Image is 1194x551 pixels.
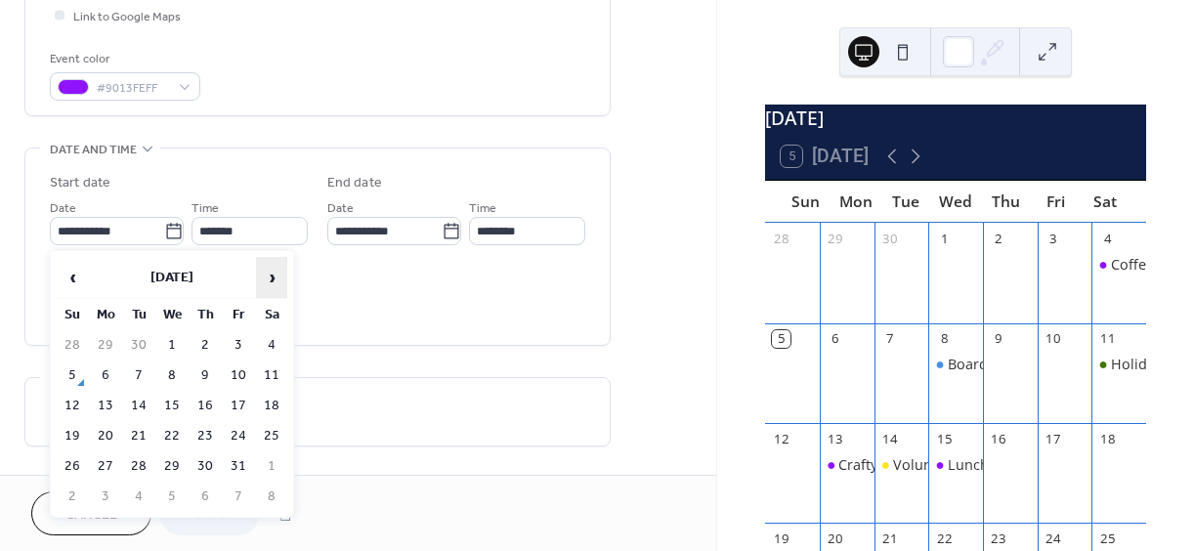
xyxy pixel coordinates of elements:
span: Date and time [50,140,137,160]
div: Tue [880,181,930,223]
span: Time [192,198,219,219]
td: 14 [123,392,154,420]
div: Start date [50,173,110,193]
div: 11 [1098,330,1116,348]
div: 16 [990,430,1007,447]
div: 17 [1045,430,1062,447]
div: 8 [935,330,953,348]
div: 10 [1045,330,1062,348]
td: 3 [223,331,254,360]
div: Volunteer at A Precious Child [893,455,1087,475]
div: 13 [827,430,844,447]
div: 21 [881,530,899,548]
td: 10 [223,361,254,390]
div: Fri [1031,181,1081,223]
div: 25 [1098,530,1116,548]
span: #9013FEFF [97,78,169,99]
td: 7 [223,483,254,511]
td: 11 [256,361,287,390]
div: Board Meeting [948,355,1045,374]
td: 30 [190,452,221,481]
div: 28 [772,230,789,247]
div: 19 [772,530,789,548]
div: 7 [881,330,899,348]
td: 26 [57,452,88,481]
div: Thu [981,181,1031,223]
td: 6 [90,361,121,390]
div: 6 [827,330,844,348]
td: 21 [123,422,154,450]
div: Board Meeting [928,355,983,374]
span: ‹ [58,258,87,297]
span: Cancel [65,505,117,526]
td: 31 [223,452,254,481]
td: 27 [90,452,121,481]
td: 5 [156,483,188,511]
td: 23 [190,422,221,450]
th: [DATE] [90,257,254,299]
div: Crafty Connections [838,455,964,475]
td: 9 [190,361,221,390]
div: 20 [827,530,844,548]
div: 14 [881,430,899,447]
div: 29 [827,230,844,247]
div: Crafty Connections [820,455,874,475]
span: Link to Google Maps [73,7,181,27]
div: Sun [781,181,831,223]
th: We [156,301,188,329]
div: 15 [935,430,953,447]
td: 22 [156,422,188,450]
div: Sat [1081,181,1130,223]
th: Fr [223,301,254,329]
td: 8 [156,361,188,390]
div: Coffee & Donuts [1091,255,1146,275]
div: End date [327,173,382,193]
td: 5 [57,361,88,390]
td: 7 [123,361,154,390]
td: 2 [57,483,88,511]
div: Wed [931,181,981,223]
div: Lunch Bunch [928,455,983,475]
div: Lunch Bunch [948,455,1035,475]
td: 15 [156,392,188,420]
div: 1 [935,230,953,247]
button: Cancel [31,491,151,535]
td: 13 [90,392,121,420]
td: 12 [57,392,88,420]
div: Volunteer at A Precious Child [874,455,929,475]
td: 18 [256,392,287,420]
span: Date [50,198,76,219]
td: 25 [256,422,287,450]
div: 18 [1098,430,1116,447]
div: Event color [50,49,196,69]
td: 8 [256,483,287,511]
td: 29 [90,331,121,360]
td: 28 [123,452,154,481]
div: 9 [990,330,1007,348]
td: 30 [123,331,154,360]
td: 29 [156,452,188,481]
div: 5 [772,330,789,348]
div: 24 [1045,530,1062,548]
td: 4 [256,331,287,360]
td: 17 [223,392,254,420]
div: [DATE] [765,105,1146,133]
span: Date [327,198,354,219]
div: Holiday Bazaar [1091,355,1146,374]
td: 3 [90,483,121,511]
div: 30 [881,230,899,247]
th: Sa [256,301,287,329]
div: 3 [1045,230,1062,247]
div: 23 [990,530,1007,548]
td: 20 [90,422,121,450]
div: 2 [990,230,1007,247]
td: 19 [57,422,88,450]
span: Time [469,198,496,219]
div: Mon [831,181,880,223]
div: 22 [935,530,953,548]
td: 6 [190,483,221,511]
td: 1 [256,452,287,481]
span: › [257,258,286,297]
div: 12 [772,430,789,447]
